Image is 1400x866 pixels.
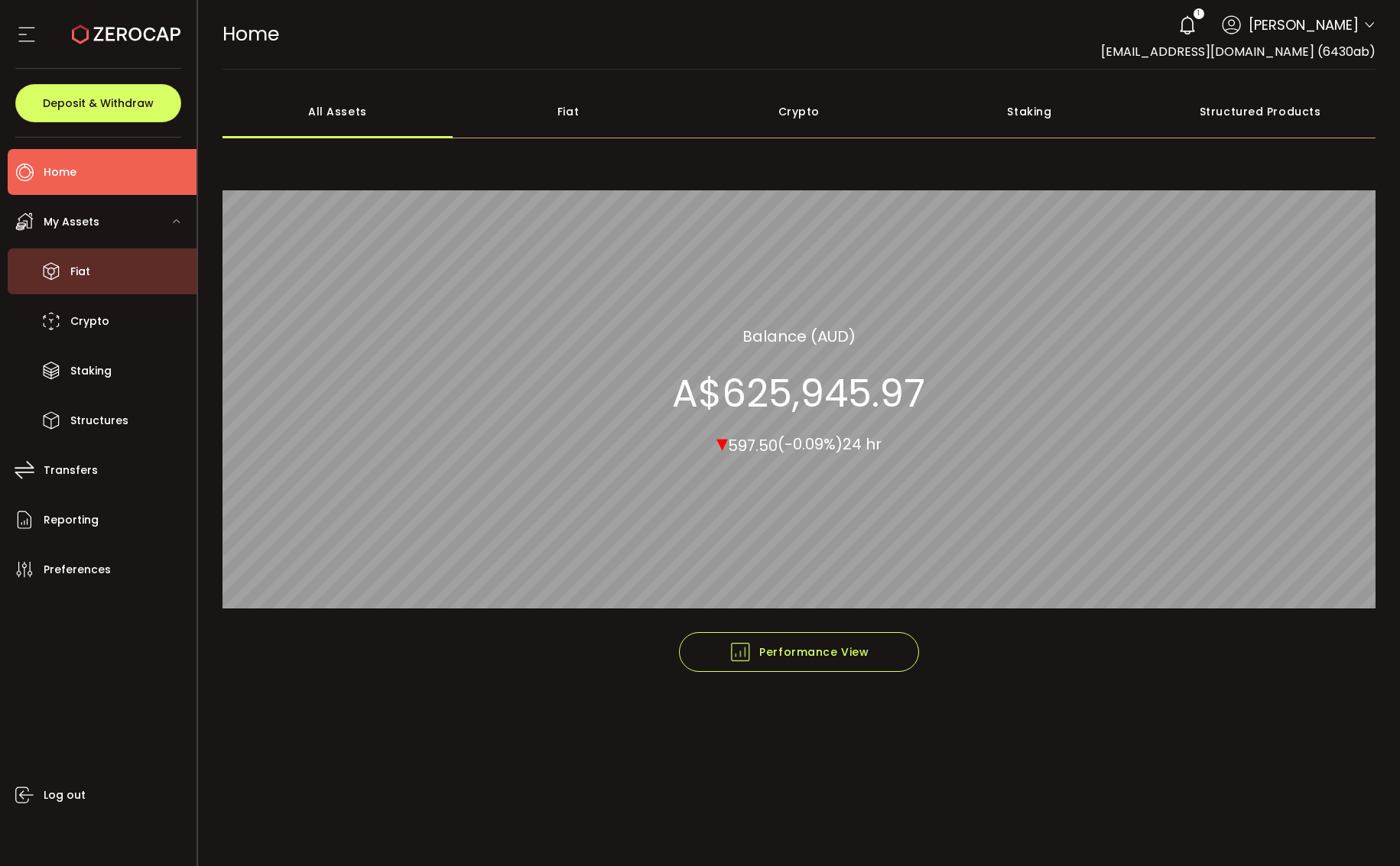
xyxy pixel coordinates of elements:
[223,85,453,138] div: All Assets
[914,85,1145,138] div: Staking
[223,21,279,47] span: Home
[1249,15,1359,35] span: [PERSON_NAME]
[70,261,90,283] span: Fiat
[684,85,914,138] div: Crypto
[1324,793,1400,866] iframe: Chat Widget
[44,559,111,581] span: Preferences
[1197,8,1200,19] span: 1
[70,360,112,382] span: Staking
[843,433,882,455] span: 24 hr
[742,324,856,347] section: Balance (AUD)
[679,632,919,672] button: Performance View
[15,84,181,122] button: Deposit & Withdraw
[44,459,98,482] span: Transfers
[1101,43,1376,60] span: [EMAIL_ADDRESS][DOMAIN_NAME] (6430ab)
[453,85,684,138] div: Fiat
[70,410,128,432] span: Structures
[44,211,99,233] span: My Assets
[1145,85,1376,138] div: Structured Products
[729,641,869,663] span: Performance View
[44,161,76,183] span: Home
[44,509,99,531] span: Reporting
[70,310,109,332] span: Crypto
[778,433,843,455] span: (-0.09%)
[716,426,728,459] span: ▾
[43,98,154,109] span: Deposit & Withdraw
[672,370,925,416] section: A$625,945.97
[44,784,86,806] span: Log out
[728,434,778,456] span: 597.50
